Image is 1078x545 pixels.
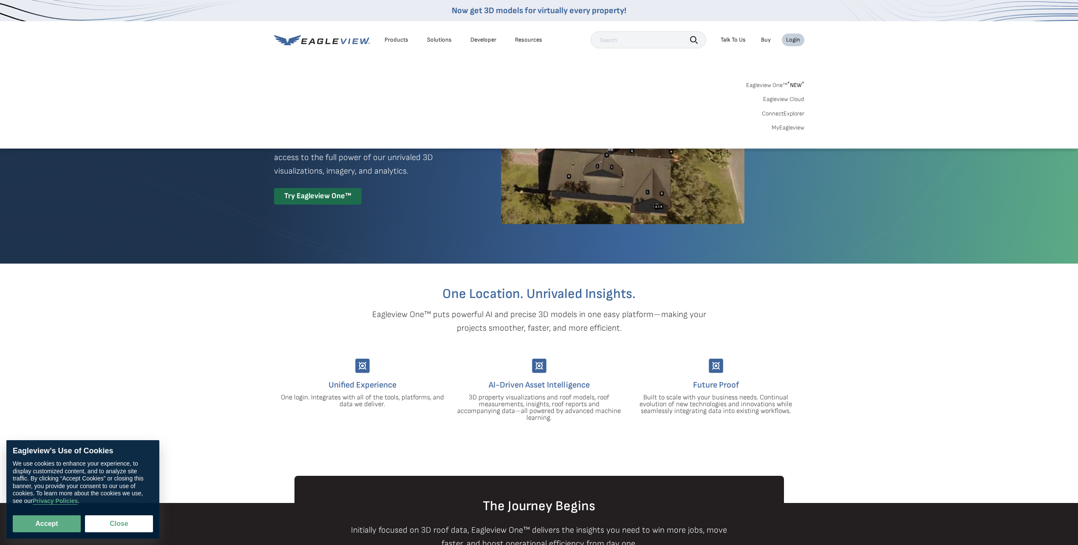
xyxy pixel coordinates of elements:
[274,188,362,205] div: Try Eagleview One™
[457,378,621,392] h4: AI-Driven Asset Intelligence
[787,81,804,89] span: NEW
[591,31,706,48] input: Search
[721,36,746,44] div: Talk To Us
[280,287,798,301] h2: One Location. Unrivaled Insights.
[761,36,771,44] a: Buy
[294,500,784,513] h2: The Journey Begins
[280,378,444,392] h4: Unified Experience
[634,378,798,392] h4: Future Proof
[772,124,804,132] a: MyEagleview
[709,359,723,373] img: Group-9744.svg
[85,515,153,532] button: Close
[470,36,496,44] a: Developer
[13,515,81,532] button: Accept
[427,36,452,44] div: Solutions
[515,36,542,44] div: Resources
[786,36,800,44] div: Login
[762,110,804,118] a: ConnectExplorer
[452,6,626,16] a: Now get 3D models for virtually every property!
[274,137,470,178] p: A premium digital experience that provides seamless access to the full power of our unrivaled 3D ...
[280,394,444,408] p: One login. Integrates with all of the tools, platforms, and data we deliver.
[355,359,370,373] img: Group-9744.svg
[634,394,798,415] p: Built to scale with your business needs. Continual evolution of new technologies and innovations ...
[357,308,721,335] p: Eagleview One™ puts powerful AI and precise 3D models in one easy platform—making your projects s...
[385,36,408,44] div: Products
[13,460,153,505] div: We use cookies to enhance your experience, to display customized content, and to analyze site tra...
[532,359,546,373] img: Group-9744.svg
[746,79,804,89] a: Eagleview One™*NEW*
[13,447,153,456] div: Eagleview’s Use of Cookies
[33,497,78,505] a: Privacy Policies
[457,394,621,421] p: 3D property visualizations and roof models, roof measurements, insights, roof reports and accompa...
[763,96,804,103] a: Eagleview Cloud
